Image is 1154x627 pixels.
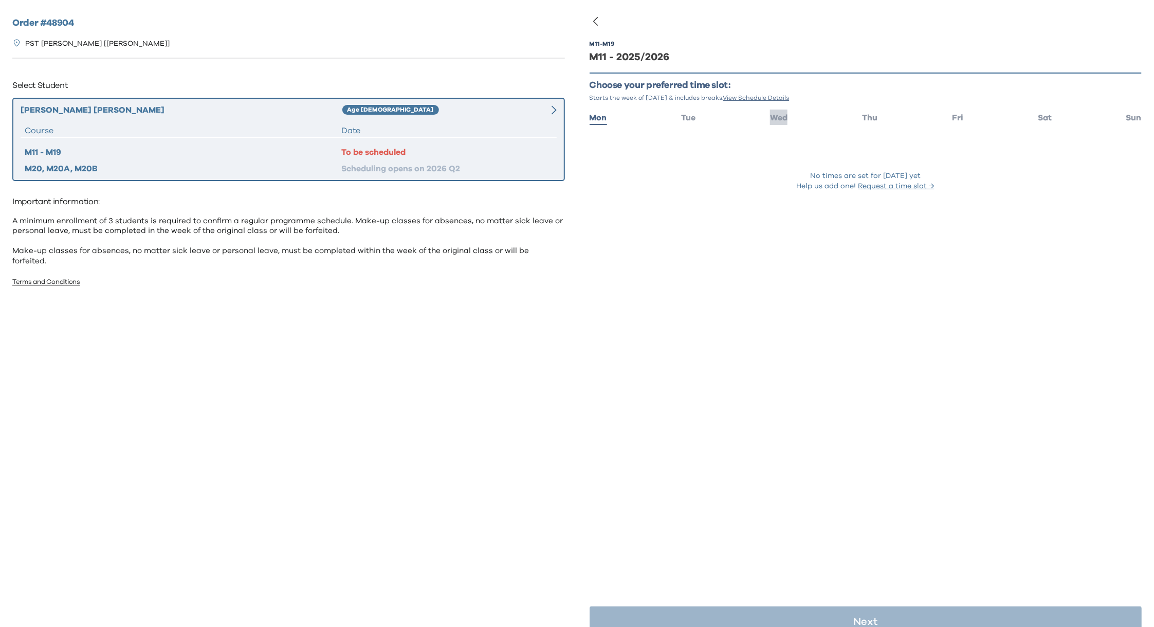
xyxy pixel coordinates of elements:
div: M11 - 2025/2026 [590,50,1142,64]
p: PST [PERSON_NAME] [[PERSON_NAME]] [25,39,170,49]
div: M11 - M19 [590,40,615,48]
a: Terms and Conditions [12,279,80,285]
span: Sat [1038,114,1052,122]
p: A minimum enrollment of 3 students is required to confirm a regular programme schedule. Make-up c... [12,216,565,266]
p: Next [853,617,877,627]
span: Thu [862,114,877,122]
span: Fri [952,114,963,122]
p: Select Student [12,77,565,94]
p: No times are set for [DATE] yet [810,171,921,181]
span: Tue [681,114,695,122]
span: Sun [1126,114,1142,122]
div: [PERSON_NAME] [PERSON_NAME] [21,104,342,116]
div: M11 - M19 [25,146,341,158]
div: M20, M20A, M20B [25,163,341,175]
p: Help us add one! [797,181,935,191]
p: Important information: [12,193,565,210]
h2: Order # 48904 [12,16,565,30]
button: Request a time slot → [858,181,935,191]
span: View Schedule Details [723,95,790,101]
span: Wed [770,114,787,122]
div: Course [25,124,341,137]
span: Mon [590,114,607,122]
div: To be scheduled [341,146,553,158]
p: Choose your preferred time slot: [590,80,1142,92]
div: Age [DEMOGRAPHIC_DATA] [342,105,439,115]
div: Scheduling opens on 2026 Q2 [341,163,553,175]
p: Starts the week of [DATE] & includes breaks. [590,94,1142,102]
div: Date [341,124,553,137]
